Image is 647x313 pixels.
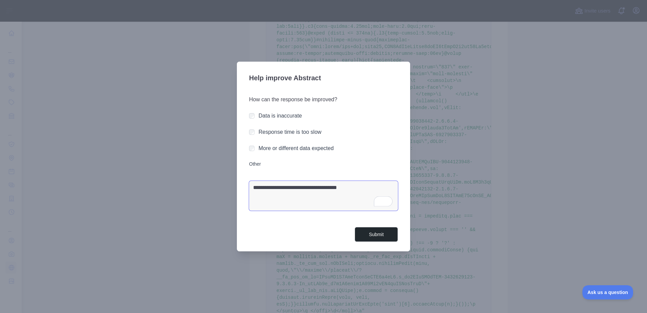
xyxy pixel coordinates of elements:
textarea: To enrich screen reader interactions, please activate Accessibility in Grammarly extension settings [249,181,398,211]
h3: How can the response be improved? [249,96,398,104]
label: Other [249,161,398,167]
label: Response time is too slow [259,129,321,135]
iframe: Toggle Customer Support [582,285,633,299]
h3: Help improve Abstract [249,70,398,87]
button: Submit [355,227,398,242]
label: More or different data expected [259,145,334,151]
label: Data is inaccurate [259,113,302,119]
